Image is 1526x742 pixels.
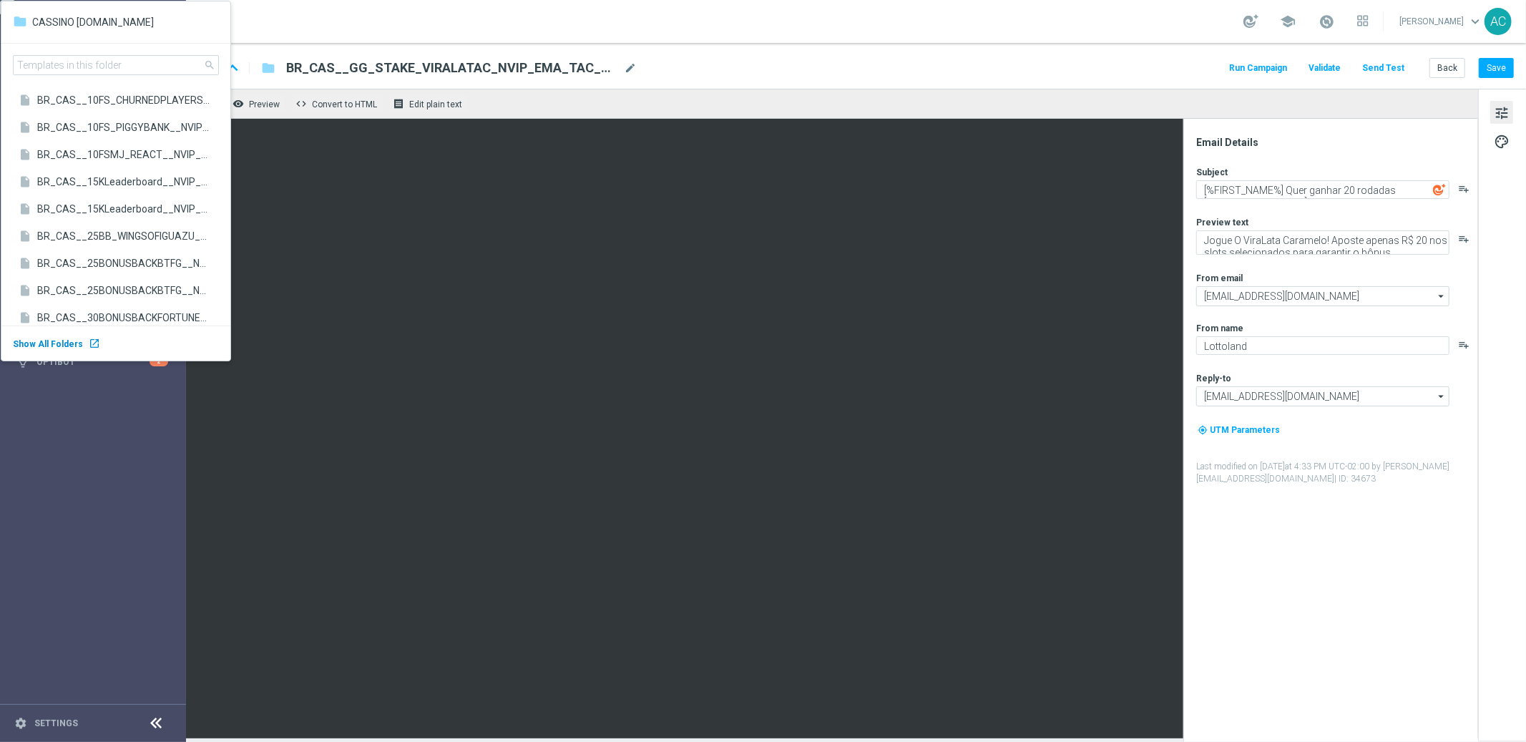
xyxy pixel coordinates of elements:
[1360,59,1407,78] button: Send Test
[37,175,212,188] span: BR_CAS__15KLeaderboard__NVIP_EMA_TAC_GM_W1_MAY
[261,59,275,77] i: folder
[1458,339,1469,351] button: playlist_add
[1196,167,1228,178] label: Subject
[249,99,280,109] span: Preview
[37,147,212,161] span: BR_CAS__10FSMJ_REACT__NVIP_EMA_TAC_GM
[16,356,169,368] button: lightbulb Optibot 2
[37,93,212,107] span: BR_CAS__10FS_CHURNEDPLAYERS__NVIP_EMA_TAC_GM
[1306,59,1343,78] button: Validate
[409,99,462,109] span: Edit plain text
[1479,58,1514,78] button: Save
[1458,233,1469,245] button: playlist_add
[16,356,29,368] i: lightbulb
[150,357,168,366] div: 2
[292,94,383,113] button: code Convert to HTML
[1210,425,1280,435] span: UTM Parameters
[1433,183,1446,196] img: optiGenie.svg
[1196,422,1281,438] button: my_location UTM Parameters
[1196,286,1449,306] input: Select
[13,13,27,30] div: folder
[1309,63,1341,73] span: Validate
[312,99,377,109] span: Convert to HTML
[222,57,243,79] i: keyboard_arrow_up
[1490,101,1513,124] button: tune
[19,311,31,324] div: insert_drive_file
[13,197,219,221] a: insert_drive_file BR_CAS__15KLeaderboard__NVIP_EMA_TAC_GM_W15
[1458,183,1469,195] button: playlist_add
[1227,59,1289,78] button: Run Campaign
[19,94,31,107] div: insert_drive_file
[13,278,219,303] a: insert_drive_file BR_CAS__25BONUSBACKBTFG__NVIP_EMA_TAC_GM_W17_IT2
[13,170,219,194] a: insert_drive_file BR_CAS__15KLeaderboard__NVIP_EMA_TAC_GM_W1_MAY
[1196,217,1248,228] label: Preview text
[1494,104,1510,122] span: tune
[36,343,150,381] a: Optibot
[13,338,104,350] a: Show All Folders launch
[1196,373,1231,384] label: Reply-to
[1494,132,1510,151] span: palette
[19,257,31,270] div: insert_drive_file
[1429,58,1465,78] button: Back
[19,202,31,215] div: insert_drive_file
[13,115,219,140] a: insert_drive_file BR_CAS__10FS_PIGGYBANK__NVIP_EMA_TAC_GM
[19,175,31,188] div: insert_drive_file
[37,202,212,215] span: BR_CAS__15KLeaderboard__NVIP_EMA_TAC_GM_W15
[37,229,212,243] span: BR_CAS__25BB_WINGSOFIGUAZU__NVIP_EMA_TAC_GM_W20
[1196,323,1243,334] label: From name
[229,94,286,113] button: remove_red_eye Preview
[37,256,212,270] span: BR_CAS__25BONUSBACKBTFG__NVIP_EMA_TAC_GM_W14
[19,284,31,297] div: insert_drive_file
[233,98,244,109] i: remove_red_eye
[1398,11,1485,32] a: [PERSON_NAME]keyboard_arrow_down
[37,311,212,324] span: BR_CAS__30BONUSBACKFORTUNERABBIT__NVIP_EMA_TAC_GM_W15
[13,88,219,112] a: insert_drive_file BR_CAS__10FS_CHURNEDPLAYERS__NVIP_EMA_TAC_GM
[1196,273,1243,284] label: From email
[13,224,219,248] a: insert_drive_file BR_CAS__25BB_WINGSOFIGUAZU__NVIP_EMA_TAC_GM_W20
[1280,14,1296,29] span: school
[1196,386,1449,406] input: Select
[624,62,637,74] span: mode_edit
[1434,287,1449,306] i: arrow_drop_down
[19,121,31,134] div: insert_drive_file
[393,98,404,109] i: receipt
[13,55,219,75] input: Templates in this folder
[1434,387,1449,406] i: arrow_drop_down
[13,251,219,275] a: insert_drive_file BR_CAS__25BONUSBACKBTFG__NVIP_EMA_TAC_GM_W14
[1198,425,1208,435] i: my_location
[19,148,31,161] div: insert_drive_file
[204,59,215,71] span: search
[13,306,219,330] a: insert_drive_file BR_CAS__30BONUSBACKFORTUNERABBIT__NVIP_EMA_TAC_GM_W15
[14,717,27,730] i: settings
[16,343,168,381] div: Optibot
[37,120,212,134] span: BR_CAS__10FS_PIGGYBANK__NVIP_EMA_TAC_GM
[37,283,212,297] span: BR_CAS__25BONUSBACKBTFG__NVIP_EMA_TAC_GM_W17_IT2
[13,142,219,167] a: insert_drive_file BR_CAS__10FSMJ_REACT__NVIP_EMA_TAC_GM
[89,338,100,349] div: launch
[1490,130,1513,152] button: palette
[13,339,83,349] span: Show All Folders
[32,16,154,29] span: CASSINO [DOMAIN_NAME]
[1334,474,1376,484] span: | ID: 34673
[19,230,31,243] div: insert_drive_file
[260,57,277,79] button: folder
[34,719,78,728] a: Settings
[295,98,307,109] span: code
[1196,136,1477,149] div: Email Details
[389,94,469,113] button: receipt Edit plain text
[1196,461,1477,485] label: Last modified on [DATE] at 4:33 PM UTC-02:00 by [PERSON_NAME][EMAIL_ADDRESS][DOMAIN_NAME]
[1485,8,1512,35] div: AC
[1467,14,1483,29] span: keyboard_arrow_down
[286,59,618,77] span: BR_CAS__GG_STAKE_VIRALATAC_NVIP_EMA_TAC_GM_SEP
